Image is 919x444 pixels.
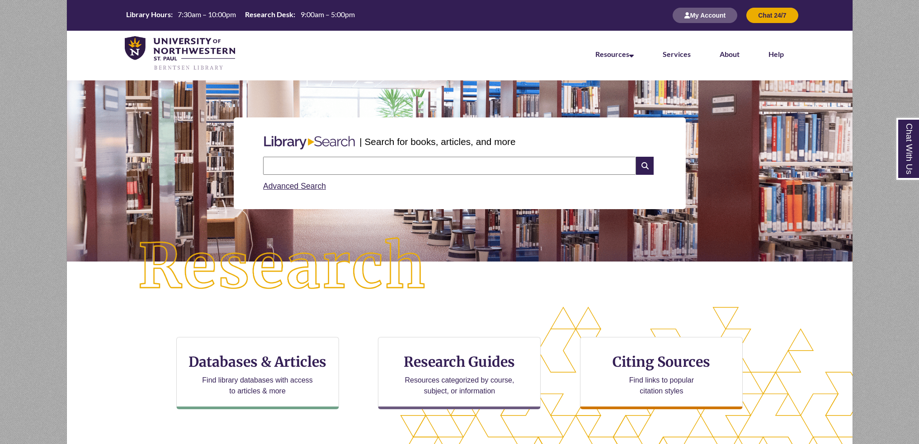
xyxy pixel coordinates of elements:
table: Hours Today [123,9,358,21]
a: Resources [595,50,634,58]
img: Research [106,206,459,328]
a: Help [768,50,784,58]
a: My Account [673,11,737,19]
h3: Citing Sources [607,353,717,370]
a: Chat 24/7 [746,11,798,19]
h3: Databases & Articles [184,353,331,370]
th: Research Desk: [241,9,297,19]
a: Services [663,50,691,58]
img: Libary Search [259,132,359,153]
p: | Search for books, articles, and more [359,135,515,149]
button: Chat 24/7 [746,8,798,23]
img: UNWSP Library Logo [125,36,236,71]
th: Library Hours: [123,9,174,19]
p: Resources categorized by course, subject, or information [401,375,518,397]
span: 7:30am – 10:00pm [178,10,236,19]
button: My Account [673,8,737,23]
p: Find library databases with access to articles & more [198,375,316,397]
a: Databases & Articles Find library databases with access to articles & more [176,337,339,409]
a: Research Guides Resources categorized by course, subject, or information [378,337,541,409]
h3: Research Guides [386,353,533,370]
a: Advanced Search [263,182,326,191]
i: Search [636,157,653,175]
a: Citing Sources Find links to popular citation styles [580,337,743,409]
p: Find links to popular citation styles [617,375,706,397]
span: 9:00am – 5:00pm [301,10,355,19]
a: Hours Today [123,9,358,22]
a: About [720,50,740,58]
